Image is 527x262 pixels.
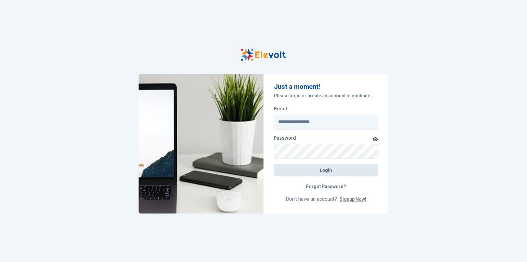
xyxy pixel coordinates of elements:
label: Email [274,105,287,112]
label: Password [274,135,296,141]
img: Elevolt [139,74,263,214]
button: Login [274,164,378,176]
p: Just a moment! [274,82,378,91]
a: Signup Now! [340,197,366,202]
p: Please login or create an account to continue... [274,92,378,99]
a: Forgot Password? [301,180,351,193]
img: Elevolt [241,48,286,61]
p: Don't have an account? [274,195,378,203]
